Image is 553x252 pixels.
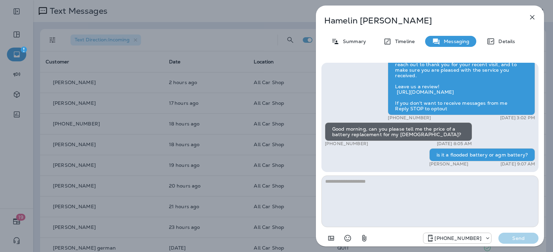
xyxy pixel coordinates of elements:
div: is it a flooded battery or agm battery? [429,148,535,161]
p: Hamelin [PERSON_NAME] [324,16,513,26]
button: Add in a premade template [324,231,338,245]
p: [PERSON_NAME] [429,161,469,167]
p: [PHONE_NUMBER] [388,115,431,121]
p: [DATE] 9:07 AM [500,161,535,167]
p: [DATE] 3:02 PM [500,115,535,121]
p: [DATE] 8:05 AM [437,141,472,147]
p: Summary [339,39,366,44]
div: Hello [PERSON_NAME] all is well! This is [PERSON_NAME] from All Car Shop INC. I wanted to reach o... [388,47,535,115]
button: Select an emoji [341,231,355,245]
p: Details [495,39,515,44]
p: [PHONE_NUMBER] [325,141,368,147]
div: Good morning, can you please tell me the price of a battery replacement for my [DEMOGRAPHIC_DATA]? [325,122,472,141]
p: Timeline [392,39,415,44]
div: +1 (689) 265-4479 [423,234,491,242]
p: [PHONE_NUMBER] [434,235,481,241]
p: Messaging [440,39,469,44]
